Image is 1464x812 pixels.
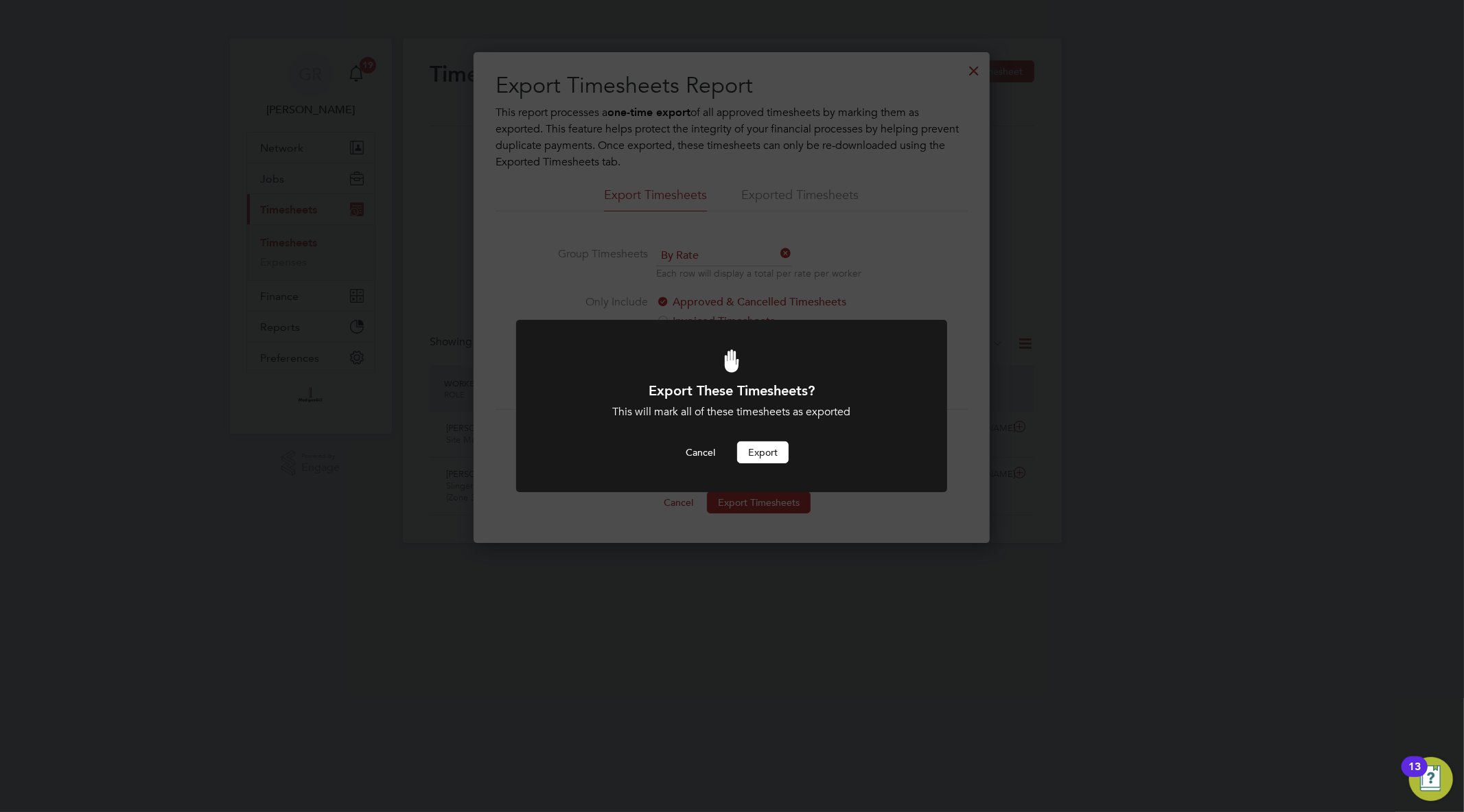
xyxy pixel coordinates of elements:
[675,441,726,463] button: Cancel
[1409,757,1453,801] button: Open Resource Center, 13 new notifications
[553,405,910,419] div: This will mark all of these timesheets as exported
[737,441,789,463] button: Export
[553,382,910,399] h1: Export These Timesheets?
[1408,767,1421,785] div: 13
